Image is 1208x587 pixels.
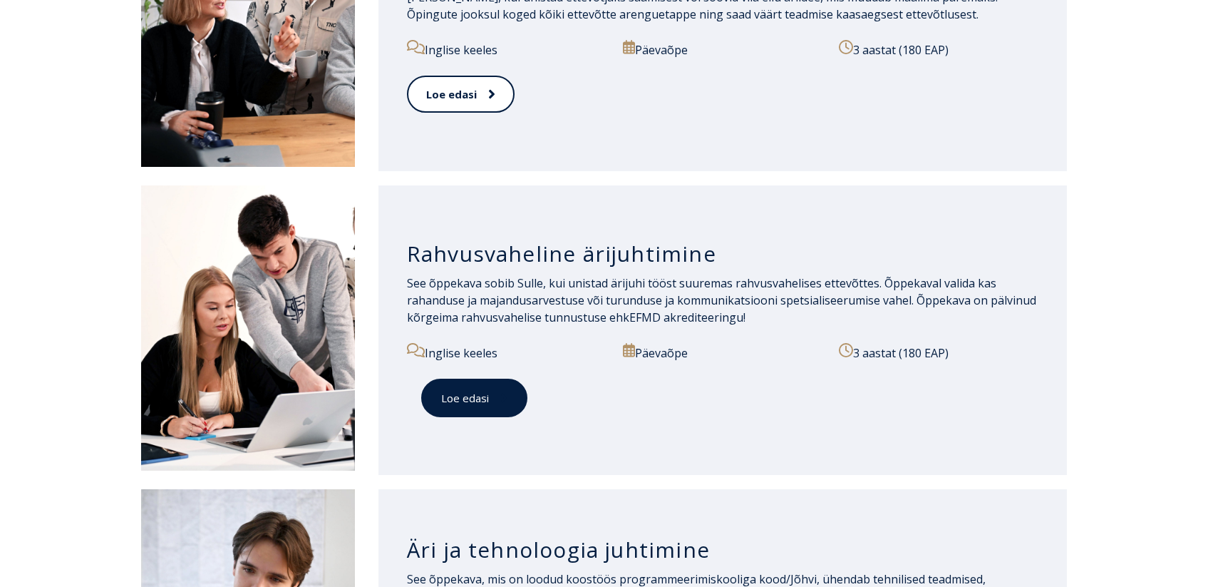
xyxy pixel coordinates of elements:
[407,40,606,58] p: Inglise keeles
[407,240,1039,267] h3: Rahvusvaheline ärijuhtimine
[623,343,822,362] p: Päevaõpe
[407,275,1036,325] span: See õppekava sobib Sulle, kui unistad ärijuhi tööst suuremas rahvusvahelises ettevõttes. Õppekava...
[141,185,355,471] img: Rahvusvaheline ärijuhtimine
[421,379,527,418] a: Loe edasi
[407,536,1039,563] h3: Äri ja tehnoloogia juhtimine
[839,343,1038,362] p: 3 aastat (180 EAP)
[629,310,743,325] a: EFMD akrediteeringu
[407,76,515,113] a: Loe edasi
[407,343,606,362] p: Inglise keeles
[623,40,822,58] p: Päevaõpe
[839,40,1024,58] p: 3 aastat (180 EAP)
